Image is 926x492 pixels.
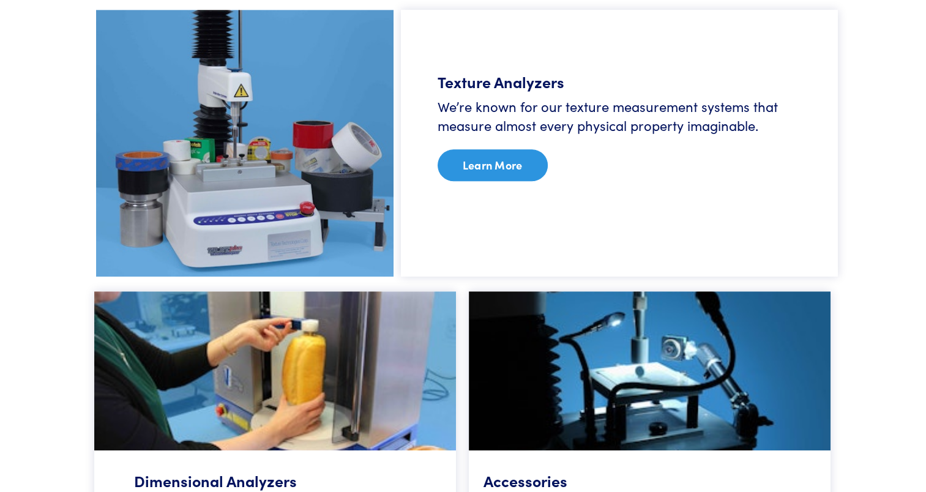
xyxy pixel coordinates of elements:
img: volscan-demo-2.jpg [94,291,456,450]
h5: Dimensional Analyzers [134,470,416,491]
h5: Accessories [484,470,816,491]
h6: We’re known for our texture measurement systems that measure almost every physical property imagi... [438,97,801,135]
h5: Texture Analyzers [438,71,801,92]
a: Learn More [438,149,548,181]
img: video-capture-system-lighting-tablet-2.jpg [469,291,831,450]
img: adhesive-tapes-assorted.jpg [96,10,394,277]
